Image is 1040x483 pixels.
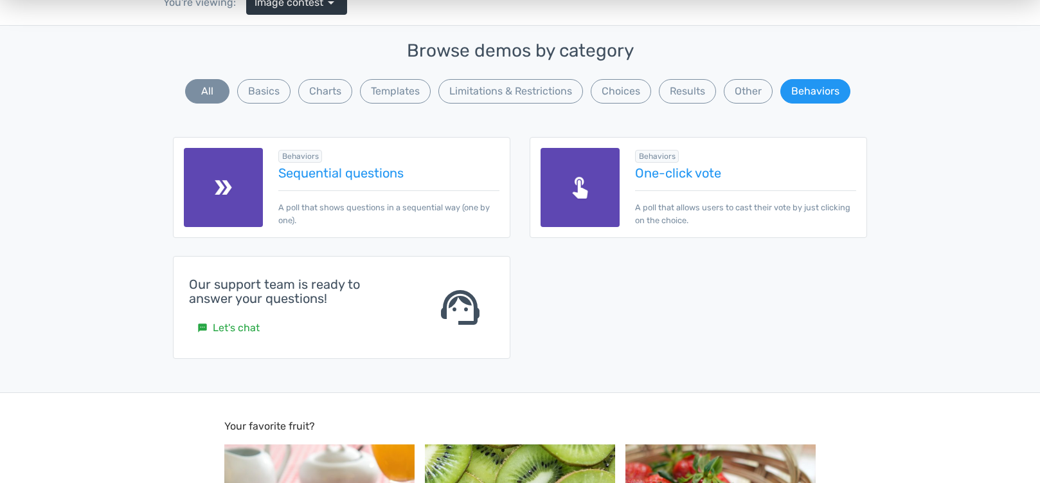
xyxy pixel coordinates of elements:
[654,251,708,264] span: Strawberry
[197,323,208,333] small: sms
[189,277,405,305] h4: Our support team is ready to answer your questions!
[625,51,816,242] img: strawberry-1180048_1920-500x500.jpg
[635,166,856,180] a: One-click vote
[360,79,431,104] button: Templates
[237,79,291,104] button: Basics
[635,150,679,163] span: Browse all in Behaviors
[278,166,499,180] a: Sequential questions
[298,79,352,104] button: Charts
[659,79,716,104] button: Results
[724,79,773,104] button: Other
[253,251,290,264] span: Banana
[453,251,473,264] span: Kiwi
[278,150,323,163] span: Browse all in Behaviors
[438,79,583,104] button: Limitations & Restrictions
[173,41,867,61] h3: Browse demos by category
[278,190,499,226] p: A poll that shows questions in a sequential way (one by one).
[189,316,268,340] a: smsLet's chat
[780,79,850,104] button: Behaviors
[184,148,263,227] img: seq-questions.png.webp
[437,284,483,331] span: support_agent
[224,51,415,242] img: cereal-898073_1920-500x500.jpg
[591,79,651,104] button: Choices
[425,51,615,242] img: fruit-3246127_1920-500x500.jpg
[541,148,620,227] img: one-click-vote.png.webp
[224,26,816,41] p: Your favorite fruit?
[185,79,229,104] button: All
[635,190,856,226] p: A poll that allows users to cast their vote by just clicking on the choice.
